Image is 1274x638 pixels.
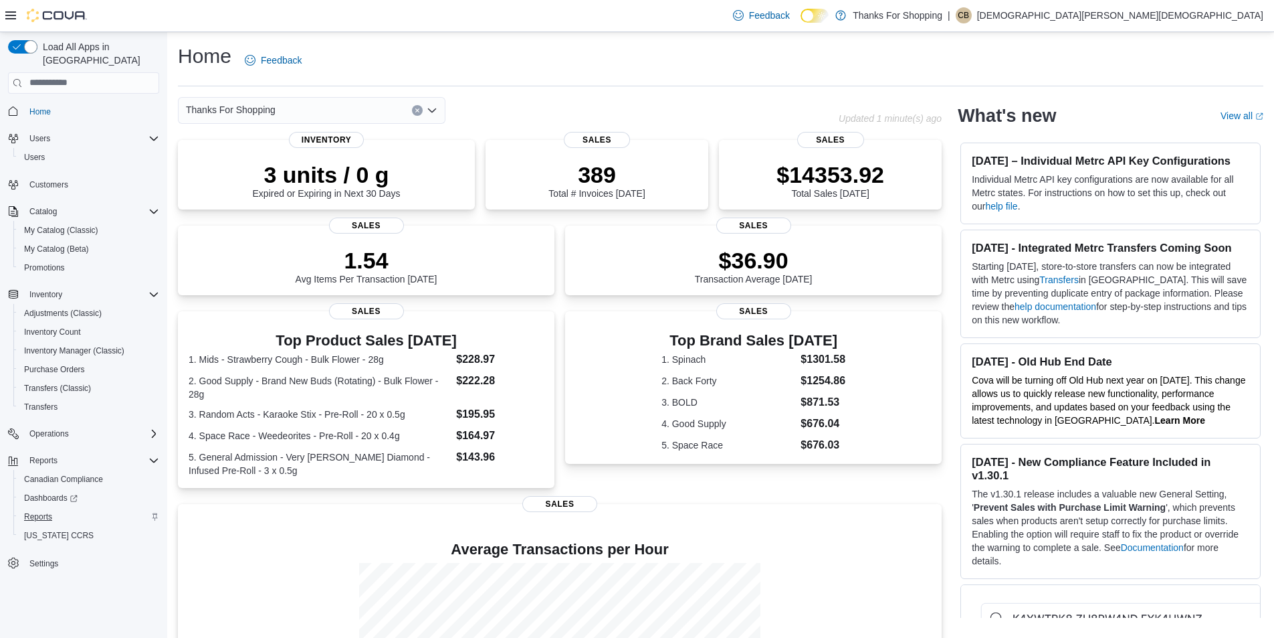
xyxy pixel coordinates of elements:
span: Settings [29,558,58,569]
a: Inventory Count [19,324,86,340]
h4: Average Transactions per Hour [189,542,931,558]
a: Feedback [728,2,795,29]
dt: 2. Good Supply - Brand New Buds (Rotating) - Bulk Flower - 28g [189,374,451,401]
a: My Catalog (Classic) [19,222,104,238]
span: Purchase Orders [19,362,159,378]
span: Sales [797,132,864,148]
a: [US_STATE] CCRS [19,528,99,544]
span: Customers [29,179,68,190]
button: Operations [3,424,165,443]
svg: External link [1255,112,1263,121]
span: Transfers [24,402,58,412]
button: Purchase Orders [13,360,165,379]
span: Adjustments (Classic) [24,308,102,319]
p: Updated 1 minute(s) ago [839,113,942,124]
dd: $676.03 [801,437,845,453]
span: Feedback [261,54,302,67]
a: View allExternal link [1220,110,1263,121]
a: Feedback [239,47,307,74]
dd: $228.97 [456,351,544,368]
span: Catalog [29,206,57,217]
h3: [DATE] - Old Hub End Date [972,355,1249,368]
button: My Catalog (Classic) [13,221,165,240]
img: Cova [27,9,87,22]
button: Inventory [3,285,165,304]
span: Catalog [24,204,159,220]
dt: 3. BOLD [661,396,795,409]
dt: 1. Spinach [661,353,795,366]
dt: 3. Random Acts - Karaoke Stix - Pre-Roll - 20 x 0.5g [189,408,451,421]
span: Transfers (Classic) [24,383,91,394]
span: Transfers (Classic) [19,380,159,396]
span: Users [24,131,159,147]
a: help documentation [1015,301,1096,312]
span: Inventory Count [19,324,159,340]
span: Dashboards [24,493,78,503]
p: 1.54 [296,247,437,274]
span: Home [29,106,51,117]
a: Learn More [1155,415,1205,426]
button: Customers [3,175,165,194]
button: Transfers (Classic) [13,379,165,398]
span: Inventory [29,289,62,300]
span: Inventory Manager (Classic) [19,343,159,359]
strong: Prevent Sales with Purchase Limit Warning [974,502,1166,513]
span: Sales [522,496,597,512]
button: Reports [13,507,165,526]
button: Catalog [3,202,165,221]
p: 389 [548,161,645,188]
span: Adjustments (Classic) [19,305,159,321]
span: Washington CCRS [19,528,159,544]
a: Purchase Orders [19,362,90,378]
button: Canadian Compliance [13,470,165,489]
span: Operations [29,428,69,439]
p: $36.90 [695,247,813,274]
h3: Top Brand Sales [DATE] [661,333,845,349]
span: Inventory Count [24,327,81,337]
div: Christian Bishop [956,7,972,23]
button: Inventory [24,287,68,303]
button: [US_STATE] CCRS [13,526,165,545]
button: Clear input [412,105,423,116]
span: Feedback [749,9,790,22]
input: Dark Mode [801,9,829,23]
span: Inventory [289,132,364,148]
a: Dashboards [19,490,83,506]
p: $14353.92 [776,161,884,188]
span: CB [958,7,969,23]
span: Promotions [24,262,65,273]
dd: $871.53 [801,394,845,410]
span: Users [29,133,50,144]
div: Total # Invoices [DATE] [548,161,645,199]
a: Inventory Manager (Classic) [19,343,130,359]
p: The v1.30.1 release includes a valuable new General Setting, ' ', which prevents sales when produ... [972,487,1249,568]
p: [DEMOGRAPHIC_DATA][PERSON_NAME][DEMOGRAPHIC_DATA] [977,7,1263,23]
h3: [DATE] - Integrated Metrc Transfers Coming Soon [972,241,1249,254]
span: Users [24,152,45,163]
a: Home [24,104,56,120]
span: Sales [329,218,404,234]
button: Operations [24,426,74,442]
button: Transfers [13,398,165,416]
p: | [948,7,950,23]
button: Users [24,131,56,147]
span: Purchase Orders [24,364,85,375]
h3: [DATE] - New Compliance Feature Included in v1.30.1 [972,455,1249,482]
p: 3 units / 0 g [253,161,401,188]
p: Starting [DATE], store-to-store transfers can now be integrated with Metrc using in [GEOGRAPHIC_D... [972,260,1249,327]
p: Thanks For Shopping [853,7,942,23]
span: My Catalog (Classic) [19,222,159,238]
a: Users [19,149,50,165]
span: Customers [24,176,159,193]
dd: $143.96 [456,449,544,465]
span: Reports [24,453,159,469]
span: Inventory Manager (Classic) [24,345,124,356]
span: My Catalog (Beta) [19,241,159,257]
a: Transfers (Classic) [19,380,96,396]
dt: 2. Back Forty [661,374,795,388]
span: Sales [716,303,791,319]
dd: $164.97 [456,428,544,444]
span: Users [19,149,159,165]
button: Inventory Count [13,323,165,341]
